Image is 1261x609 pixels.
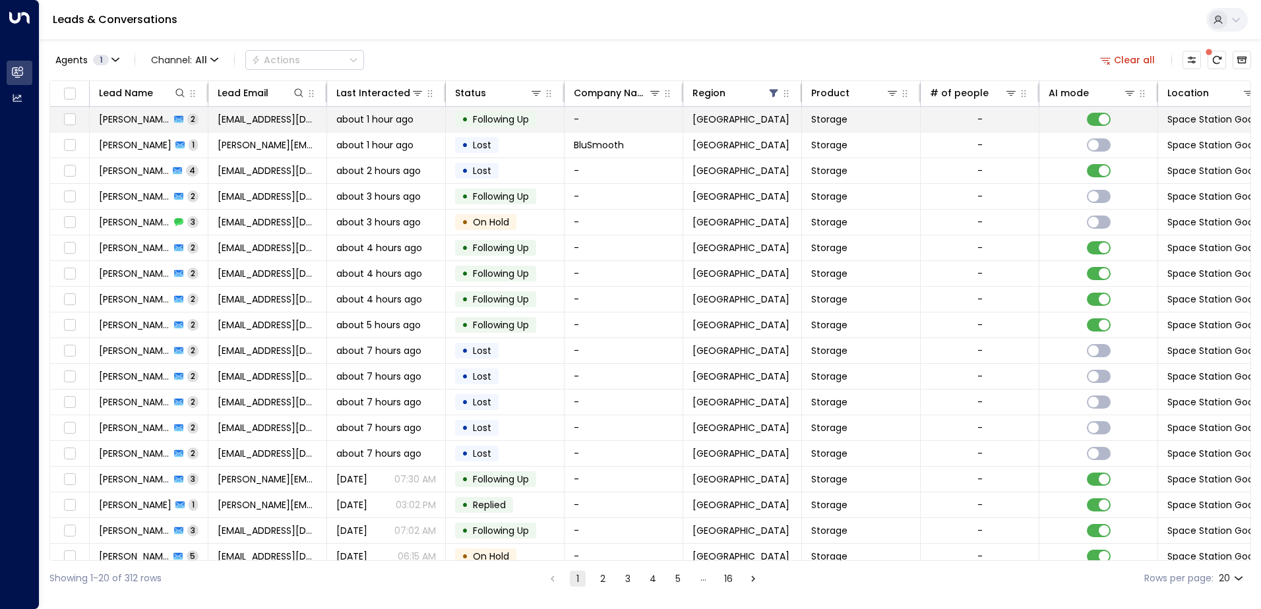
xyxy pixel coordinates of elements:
span: Toggle select row [61,137,78,154]
span: a.kelly5@yahoo.co.uk [218,113,317,126]
td: - [565,235,683,260]
div: • [462,288,468,310]
span: 2 [187,293,199,304]
span: about 3 hours ago [336,216,421,229]
div: - [977,550,983,563]
span: Toggle select row [61,343,78,359]
span: Surrey [692,524,789,537]
td: - [565,287,683,312]
div: • [462,185,468,208]
span: Storage [811,344,847,357]
span: Aisling Kelly [99,113,170,126]
span: Silas Herman [99,447,170,460]
span: 3 [187,473,199,484]
span: There are new threads available. Refresh the grid to view the latest updates. [1208,51,1226,69]
span: Surrey [692,241,789,254]
span: Toggle select row [61,188,78,205]
span: Sep 16, 2025 [336,498,367,511]
div: - [977,498,983,511]
span: Thomas Marshall [99,241,170,254]
span: david.collins05@gmail.com [218,473,317,486]
span: On Hold [473,216,509,229]
td: - [565,261,683,286]
span: Ariel Morales [99,344,170,357]
span: Toggle select row [61,368,78,385]
div: - [977,421,983,434]
p: 06:15 AM [398,550,436,563]
span: 3 [187,525,199,536]
span: xokonuvy@gmail.com [218,395,317,409]
div: Button group with a nested menu [245,50,364,70]
span: Surrey [692,370,789,383]
span: Storage [811,447,847,460]
button: page 1 [570,571,586,587]
div: Last Interacted [336,85,424,101]
span: 2 [187,242,199,253]
span: Toggle select row [61,214,78,231]
span: Yesterday [336,524,367,537]
span: Following Up [473,524,529,537]
span: Lost [473,164,491,177]
span: about 2 hours ago [336,164,421,177]
span: claireyp@outlook.com [218,524,317,537]
td: - [565,415,683,440]
div: - [977,344,983,357]
span: Surrey [692,113,789,126]
span: Replied [473,498,506,511]
div: • [462,468,468,490]
div: … [695,571,711,587]
td: - [565,467,683,492]
label: Rows per page: [1144,571,1214,585]
span: Storage [811,241,847,254]
div: # of people [930,85,1018,101]
span: 2 [187,113,199,125]
span: Toggle select row [61,446,78,462]
div: - [977,190,983,203]
span: 2 [187,268,199,279]
div: - [977,267,983,280]
span: Storage [811,216,847,229]
div: • [462,237,468,259]
td: - [565,492,683,517]
span: wilkes@blusmooth.co.uk [218,138,317,152]
td: - [565,184,683,209]
span: Linda Blankenship [99,421,170,434]
td: - [565,544,683,569]
td: - [565,518,683,543]
p: 07:30 AM [394,473,436,486]
div: • [462,365,468,388]
span: Surrey [692,138,789,152]
span: Lost [473,447,491,460]
span: Lost [473,344,491,357]
span: BluSmooth [574,138,624,152]
div: # of people [930,85,989,101]
span: Toggle select row [61,394,78,411]
span: ethical.style.101@gmail.com [218,550,317,563]
span: xefobokiva@gmail.com [218,421,317,434]
div: Actions [251,54,300,66]
button: Go to page 5 [670,571,686,587]
span: about 7 hours ago [336,395,421,409]
span: coral.wild2@googlemail.com [218,164,317,177]
span: Storage [811,550,847,563]
span: Toggle select row [61,523,78,539]
div: AI mode [1049,85,1089,101]
span: Toggle select row [61,471,78,488]
div: • [462,211,468,233]
span: Surrey [692,293,789,306]
span: Sarah Holloway [99,293,170,306]
span: Storage [811,113,847,126]
span: Toggle select row [61,317,78,333]
span: Surrey [692,550,789,563]
span: Storage [811,318,847,332]
div: Lead Email [218,85,268,101]
div: - [977,241,983,254]
span: Storage [811,267,847,280]
span: Following Up [473,241,529,254]
span: Claire Pearson [99,524,170,537]
button: Go to page 3 [620,571,636,587]
div: Product [811,85,899,101]
span: 2 [187,396,199,407]
span: Yesterday [336,473,367,486]
span: about 4 hours ago [336,293,422,306]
